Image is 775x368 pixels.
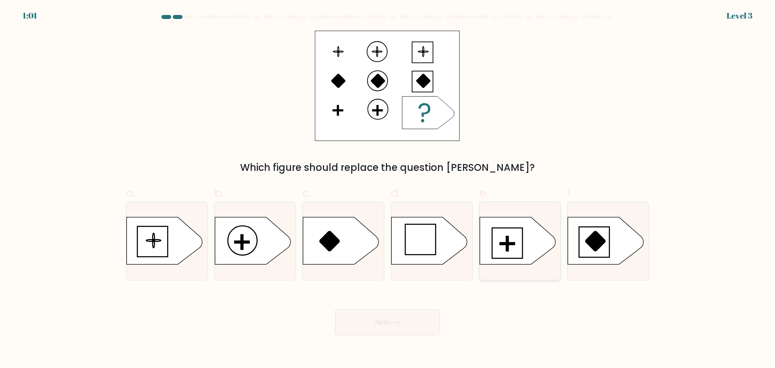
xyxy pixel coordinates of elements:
[567,185,573,201] span: f.
[391,185,400,201] span: d.
[23,10,37,22] div: 1:01
[126,185,136,201] span: a.
[479,185,488,201] span: e.
[131,160,644,175] div: Which figure should replace the question [PERSON_NAME]?
[302,185,311,201] span: c.
[335,309,440,335] button: Next
[727,10,752,22] div: Level 3
[214,185,224,201] span: b.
